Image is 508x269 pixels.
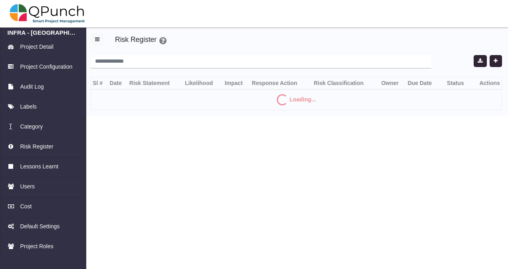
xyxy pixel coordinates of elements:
[20,142,53,151] span: Risk Register
[20,43,53,51] span: Project Detail
[8,29,79,36] a: INFRA - [GEOGRAPHIC_DATA] Google
[447,79,470,87] div: Status
[441,77,445,89] th: Tasks
[10,2,85,26] img: qpunch-sp.fa6292f.png
[20,123,43,131] span: Category
[110,79,126,87] div: Date
[20,83,44,91] span: Audit Log
[93,79,106,87] div: Sl #
[159,36,167,47] a: Help
[20,162,58,171] span: Lessons Learnt
[408,79,439,87] div: Due Date
[185,79,221,87] div: Likelihood
[225,79,249,87] div: Impact
[129,79,182,87] div: Risk Statement
[473,79,500,87] div: Actions
[381,79,405,87] div: Owner
[252,79,311,87] div: Response Action
[20,202,32,211] span: Cost
[290,96,316,103] strong: Loading...
[20,63,72,71] span: Project Configuration
[20,182,35,191] span: Users
[20,242,53,251] span: Project Roles
[115,34,157,44] h5: Risk Register
[20,222,60,231] span: Default Settings
[20,103,36,111] span: Labels
[314,79,378,87] div: Risk Classification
